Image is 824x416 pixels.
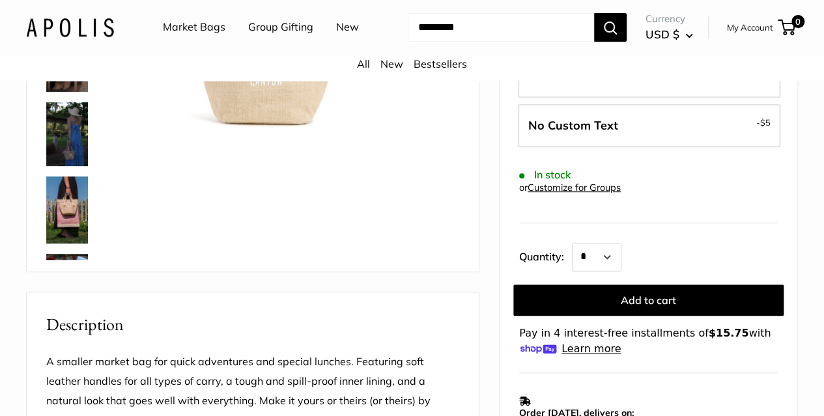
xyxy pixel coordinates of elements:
[414,57,467,70] a: Bestsellers
[46,312,459,337] h2: Description
[163,18,225,37] a: Market Bags
[519,169,571,181] span: In stock
[779,20,795,35] a: 0
[336,18,359,37] a: New
[519,239,572,271] label: Quantity:
[528,118,618,133] span: No Custom Text
[380,57,403,70] a: New
[248,18,313,37] a: Group Gifting
[44,100,91,168] a: Petite Bucket Bag in Natural
[646,24,693,45] button: USD $
[528,182,621,193] a: Customize for Groups
[646,27,679,41] span: USD $
[46,176,88,243] img: Petite Bucket Bag in Natural
[44,174,91,246] a: Petite Bucket Bag in Natural
[518,104,780,147] label: Leave Blank
[46,254,88,281] img: Petite Bucket Bag in Natural
[513,284,784,316] button: Add to cart
[26,18,114,36] img: Apolis
[357,57,370,70] a: All
[760,117,771,128] span: $5
[727,20,773,35] a: My Account
[408,13,594,42] input: Search...
[594,13,627,42] button: Search
[46,102,88,165] img: Petite Bucket Bag in Natural
[44,251,91,283] a: Petite Bucket Bag in Natural
[646,10,693,28] span: Currency
[519,179,621,197] div: or
[791,15,804,28] span: 0
[756,115,771,130] span: -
